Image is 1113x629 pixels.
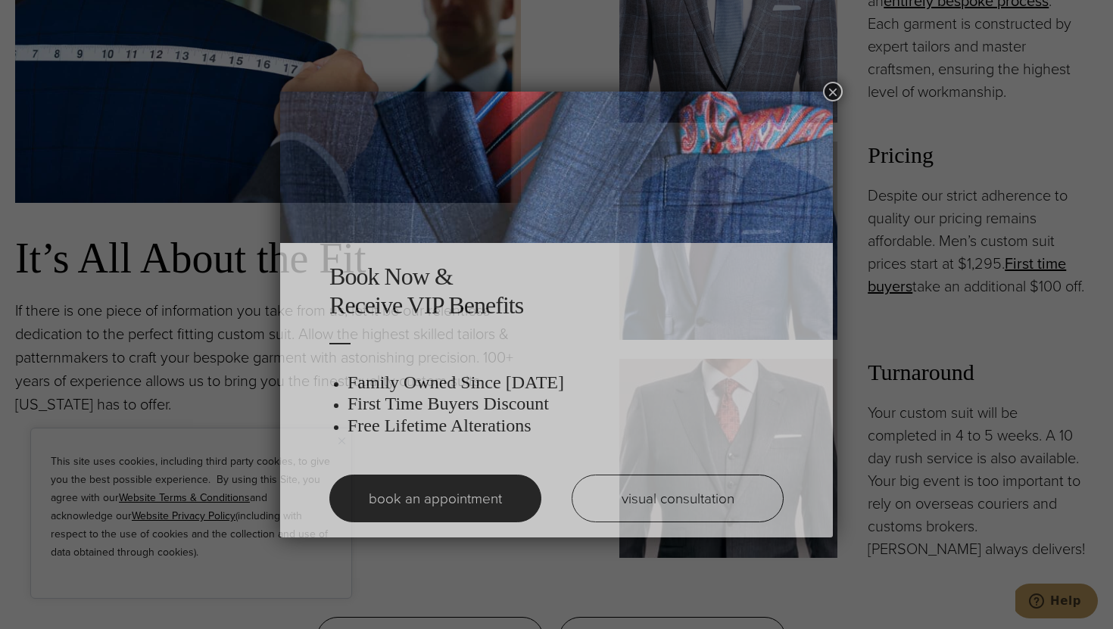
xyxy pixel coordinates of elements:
h2: Book Now & Receive VIP Benefits [329,262,784,320]
button: Close [823,82,843,101]
h3: First Time Buyers Discount [348,393,784,415]
span: Help [35,11,66,24]
h3: Family Owned Since [DATE] [348,372,784,394]
a: book an appointment [329,475,541,522]
h3: Free Lifetime Alterations [348,415,784,437]
a: visual consultation [572,475,784,522]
